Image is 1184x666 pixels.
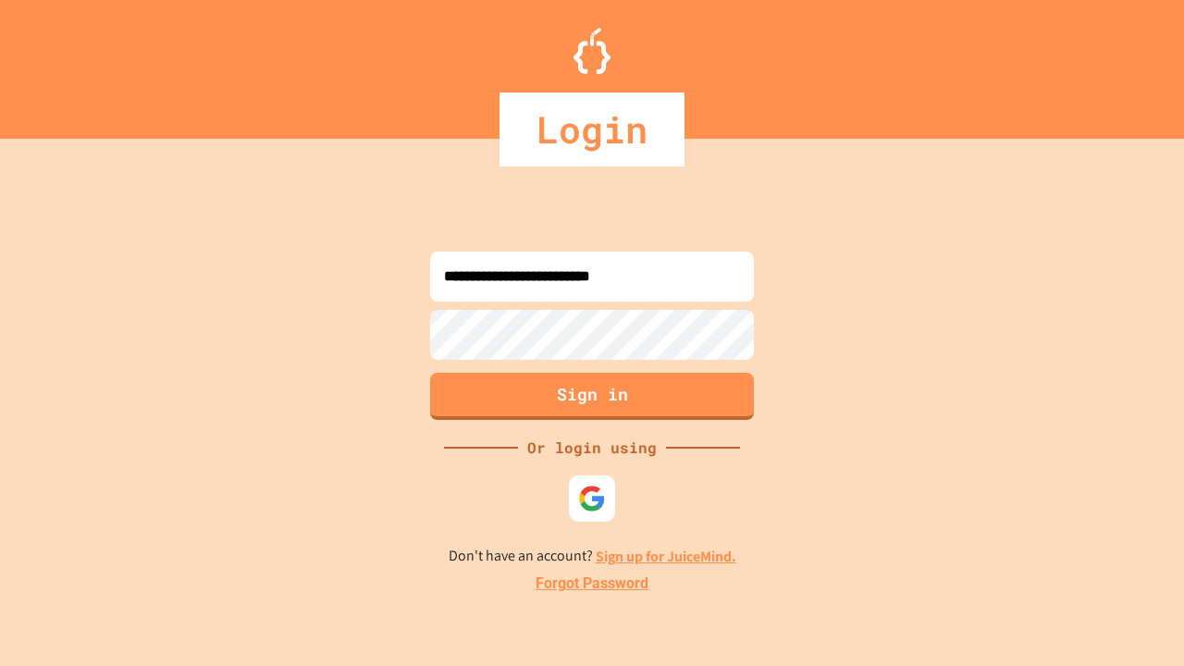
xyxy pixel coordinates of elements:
div: Or login using [518,437,666,459]
p: Don't have an account? [449,545,736,568]
a: Sign up for JuiceMind. [596,547,736,566]
img: google-icon.svg [578,485,606,512]
img: Logo.svg [573,28,610,74]
a: Forgot Password [536,573,648,595]
button: Sign in [430,373,754,420]
div: Login [499,92,684,166]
